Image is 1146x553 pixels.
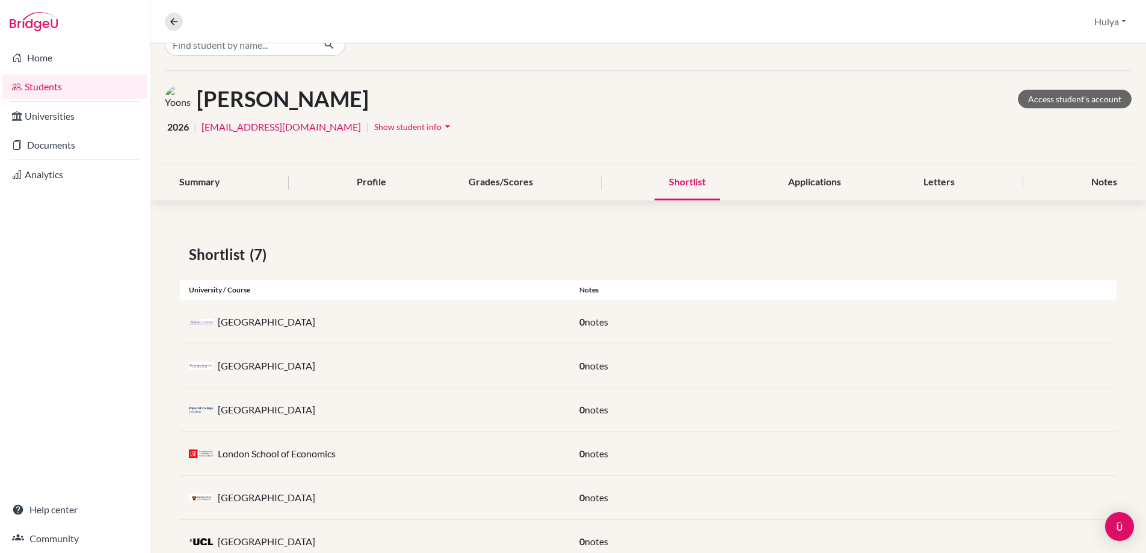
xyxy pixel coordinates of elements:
[197,86,369,112] h1: [PERSON_NAME]
[218,359,315,373] p: [GEOGRAPHIC_DATA]
[189,319,213,325] img: us_amh_euq6_rv3.png
[189,406,213,415] img: gb_i50_39g5eeto.png
[10,12,58,31] img: Bridge-U
[250,244,271,265] span: (7)
[909,165,969,200] div: Letters
[189,494,213,501] img: us_pri_gyvyi63o.png
[655,165,720,200] div: Shortlist
[774,165,855,200] div: Applications
[165,165,235,200] div: Summary
[2,46,147,70] a: Home
[189,362,213,370] img: us_col_a9kib6ca.jpeg
[579,316,585,327] span: 0
[2,133,147,157] a: Documents
[1077,165,1132,200] div: Notes
[218,446,336,461] p: London School of Economics
[442,120,454,132] i: arrow_drop_down
[579,360,585,371] span: 0
[167,120,189,134] span: 2026
[189,450,213,458] img: gb_l72_8ftqbb2p.png
[180,285,570,295] div: University / Course
[585,448,608,459] span: notes
[2,527,147,551] a: Community
[202,120,361,134] a: [EMAIL_ADDRESS][DOMAIN_NAME]
[1105,512,1134,541] div: Open Intercom Messenger
[218,315,315,329] p: [GEOGRAPHIC_DATA]
[579,536,585,547] span: 0
[579,492,585,503] span: 0
[585,316,608,327] span: notes
[585,492,608,503] span: notes
[585,404,608,415] span: notes
[1018,90,1132,108] a: Access student's account
[2,498,147,522] a: Help center
[579,404,585,415] span: 0
[2,75,147,99] a: Students
[165,33,314,56] input: Find student by name...
[570,285,1117,295] div: Notes
[194,120,197,134] span: |
[366,120,369,134] span: |
[342,165,401,200] div: Profile
[1089,10,1132,33] button: Hulya
[189,244,250,265] span: Shortlist
[218,403,315,417] p: [GEOGRAPHIC_DATA]
[374,122,442,132] span: Show student info
[165,85,192,113] img: Yoonseo Eom's avatar
[585,536,608,547] span: notes
[374,117,454,136] button: Show student infoarrow_drop_down
[218,490,315,505] p: [GEOGRAPHIC_DATA]
[579,448,585,459] span: 0
[585,360,608,371] span: notes
[2,104,147,128] a: Universities
[189,538,213,545] img: gb_u80_k_0s28jx.png
[218,534,315,549] p: [GEOGRAPHIC_DATA]
[454,165,547,200] div: Grades/Scores
[2,162,147,187] a: Analytics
